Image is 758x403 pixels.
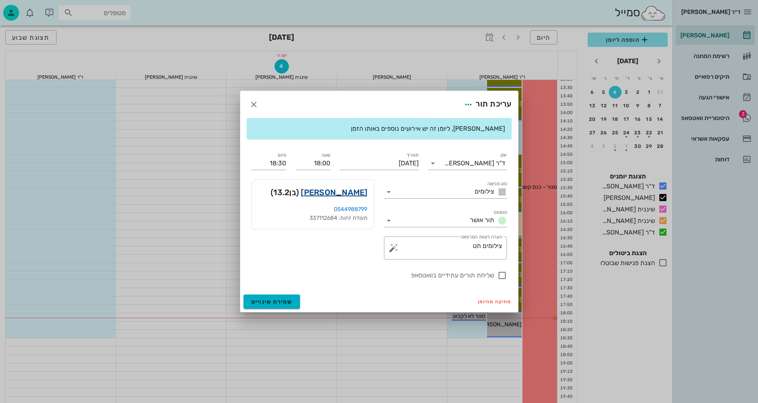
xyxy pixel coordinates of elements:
[428,157,507,170] div: יומןד"ר [PERSON_NAME]
[278,152,286,158] label: סיום
[351,125,505,132] span: [PERSON_NAME], ליומן זה יש אירועים נוספים באותו הזמן
[494,209,507,215] label: סטטוס
[258,214,368,223] div: תעודת זהות: 337112684
[271,186,299,199] span: (בן )
[251,271,494,279] label: שליחת תורים עתידיים בוואטסאפ
[406,152,419,158] label: תאריך
[244,294,300,309] button: שמירת שינויים
[500,152,507,158] label: יומן
[478,299,512,304] span: מחיקה מהיומן
[475,296,515,307] button: מחיקה מהיומן
[384,214,507,227] div: סטטוסתור אושר
[301,186,367,199] a: [PERSON_NAME]
[461,97,511,112] div: עריכת תור
[475,188,494,195] span: צילומים
[334,206,368,213] a: 0544988799
[487,181,507,187] label: סוג פגישה
[460,234,502,240] label: הערה לצוות המרפאה
[444,160,505,167] div: ד"ר [PERSON_NAME]
[273,188,289,197] span: 13.2
[251,298,292,305] span: שמירת שינויים
[321,152,330,158] label: שעה
[470,216,494,224] span: תור אושר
